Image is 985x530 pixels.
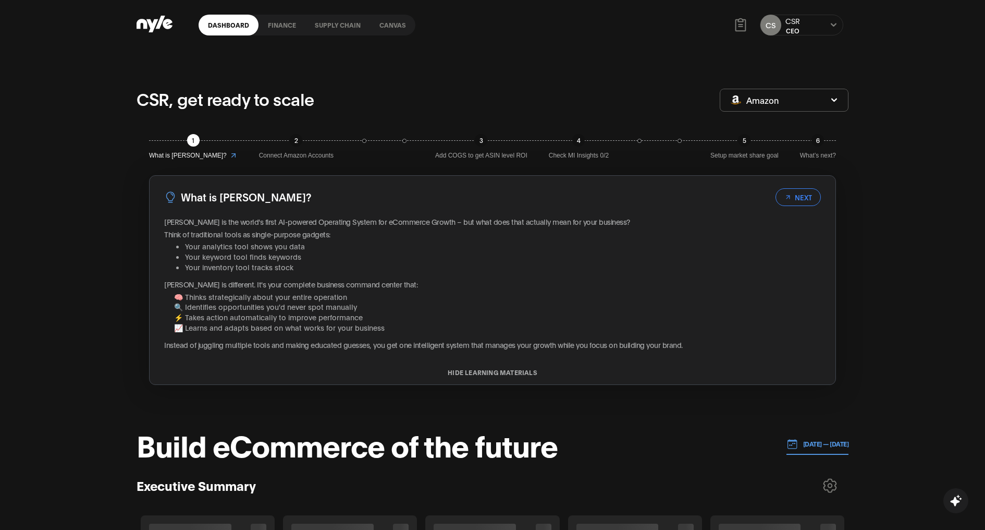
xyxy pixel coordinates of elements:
[174,302,821,312] li: 🔍 Identifies opportunities you'd never spot manually
[731,95,741,104] img: Amazon
[185,262,821,272] li: Your inventory tool tracks stock
[785,16,800,35] button: CSRCEO
[746,94,779,106] span: Amazon
[185,241,821,251] li: Your analytics tool shows you data
[798,439,849,449] p: [DATE] — [DATE]
[710,151,779,161] span: Setup market share goal
[720,89,848,112] button: Amazon
[164,279,821,290] p: [PERSON_NAME] is different. It's your complete business command center that:
[164,229,821,239] p: Think of traditional tools as single-purpose gadgets:
[786,433,849,455] button: [DATE] — [DATE]
[164,216,821,227] p: [PERSON_NAME] is the world's first AI-powered Operating System for eCommerce Growth – but what do...
[738,134,750,147] div: 5
[185,251,821,262] li: Your keyword tool finds keywords
[800,151,836,161] span: What’s next?
[785,16,800,26] div: CSR
[305,15,370,35] a: Supply chain
[785,26,800,35] div: CEO
[549,151,609,161] span: Check MI Insights 0/2
[475,134,487,147] div: 3
[137,429,558,460] h1: Build eCommerce of the future
[258,15,305,35] a: finance
[164,340,821,350] p: Instead of juggling multiple tools and making educated guesses, you get one intelligent system th...
[137,477,256,493] h3: Executive Summary
[572,134,585,147] div: 4
[435,151,527,161] span: Add COGS to get ASIN level ROI
[150,369,835,376] button: HIDE LEARNING MATERIALS
[164,191,177,203] img: LightBulb
[199,15,258,35] a: Dashboard
[370,15,415,35] a: Canvas
[290,134,302,147] div: 2
[187,134,200,147] div: 1
[760,15,781,35] button: CS
[149,151,227,161] span: What is [PERSON_NAME]?
[775,188,821,206] button: NEXT
[174,312,821,322] li: ⚡ Takes action automatically to improve performance
[137,86,314,111] p: CSR, get ready to scale
[786,438,798,450] img: 01.01.24 — 07.01.24
[174,292,821,302] li: 🧠 Thinks strategically about your entire operation
[174,322,821,333] li: 📈 Learns and adapts based on what works for your business
[259,151,334,161] span: Connect Amazon Accounts
[181,189,311,205] h3: What is [PERSON_NAME]?
[811,134,824,147] div: 6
